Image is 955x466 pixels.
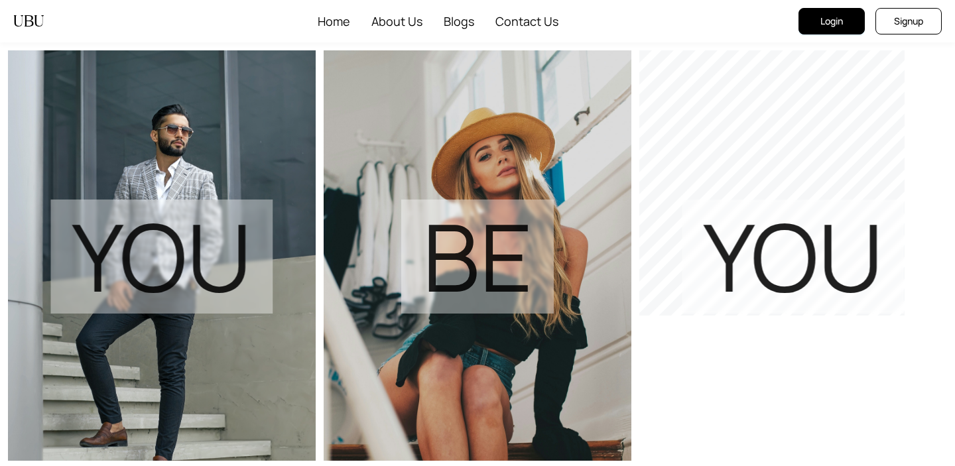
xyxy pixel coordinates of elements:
[324,50,631,461] img: UBU-image-2-D40hMnJS.jpg
[894,14,923,29] span: Signup
[8,50,316,461] img: UBU-image-1-8YSWMyMK.jpg
[820,14,843,29] span: Login
[72,210,252,303] h1: YOU
[875,8,942,34] button: Signup
[704,210,883,303] h1: YOU
[798,8,865,34] button: Login
[422,210,533,303] h1: BE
